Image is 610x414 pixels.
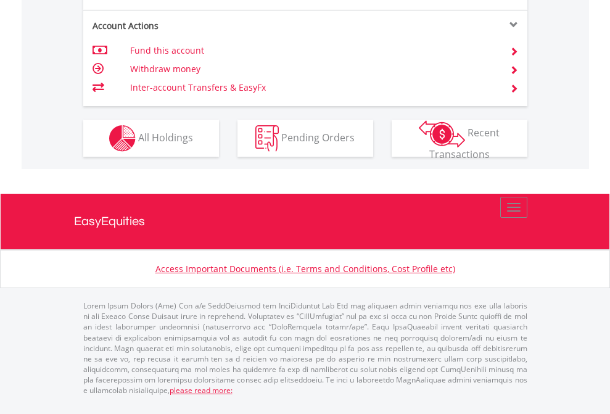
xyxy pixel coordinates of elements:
[392,120,527,157] button: Recent Transactions
[170,385,233,395] a: please read more:
[155,263,455,275] a: Access Important Documents (i.e. Terms and Conditions, Cost Profile etc)
[130,41,495,60] td: Fund this account
[83,300,527,395] p: Lorem Ipsum Dolors (Ame) Con a/e SeddOeiusmod tem InciDiduntut Lab Etd mag aliquaen admin veniamq...
[109,125,136,152] img: holdings-wht.png
[237,120,373,157] button: Pending Orders
[255,125,279,152] img: pending_instructions-wht.png
[83,120,219,157] button: All Holdings
[74,194,537,249] a: EasyEquities
[281,130,355,144] span: Pending Orders
[130,60,495,78] td: Withdraw money
[83,20,305,32] div: Account Actions
[130,78,495,97] td: Inter-account Transfers & EasyFx
[138,130,193,144] span: All Holdings
[419,120,465,147] img: transactions-zar-wht.png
